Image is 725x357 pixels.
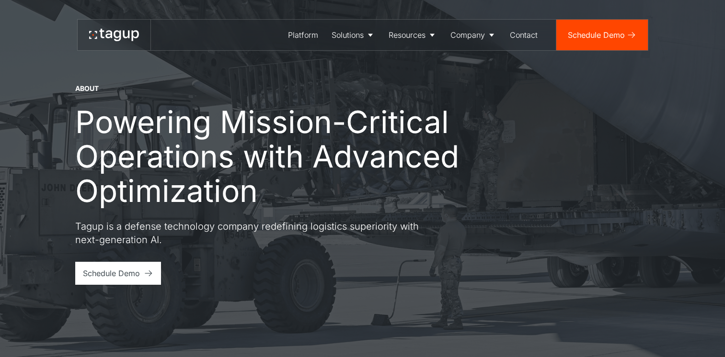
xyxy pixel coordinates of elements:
div: Solutions [332,29,364,41]
p: Tagup is a defense technology company redefining logistics superiority with next-generation AI. [75,220,420,246]
div: Resources [389,29,426,41]
h1: Powering Mission-Critical Operations with Advanced Optimization [75,105,478,208]
a: Schedule Demo [556,20,648,50]
a: Schedule Demo [75,262,161,285]
div: Contact [510,29,538,41]
div: Company [450,29,485,41]
div: About [75,84,99,93]
a: Company [444,20,503,50]
div: Schedule Demo [568,29,625,41]
a: Solutions [325,20,382,50]
a: Resources [382,20,444,50]
a: Contact [503,20,544,50]
div: Platform [288,29,318,41]
div: Schedule Demo [83,268,140,279]
a: Platform [281,20,325,50]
